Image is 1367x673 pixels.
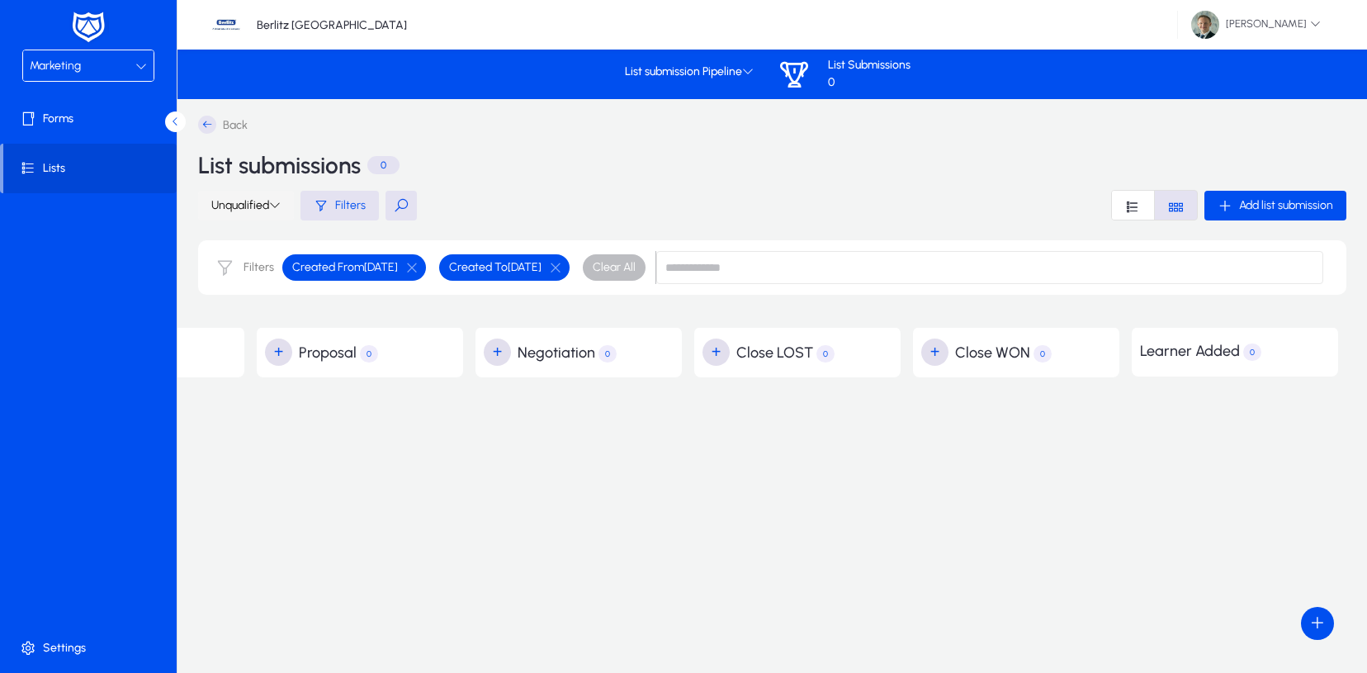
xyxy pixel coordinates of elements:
span: Settings [3,640,180,656]
h2: Negotiation [484,339,682,366]
h2: Proposal [265,339,463,366]
span: Unqualified [211,198,281,212]
button: + [484,339,511,366]
p: 0 [367,156,400,174]
img: 81.jpg [1191,11,1219,39]
button: Add list submission [1204,191,1346,220]
span: Clear All [593,259,636,276]
a: Forms [3,94,180,144]
span: List submission Pipeline [625,65,754,79]
button: List submission Pipeline [618,57,760,87]
h2: Learner Added [1140,339,1338,365]
p: Berlitz [GEOGRAPHIC_DATA] [257,18,407,32]
span: Lists [3,160,177,177]
h2: Close WON [921,339,1119,366]
label: Filters [244,261,274,275]
span: 0 [1243,344,1261,361]
span: Add list submission [1239,198,1333,212]
span: 0 [598,345,617,363]
span: Forms [3,111,180,127]
span: Marketing [30,59,81,73]
button: + [265,339,292,366]
button: + [921,339,948,366]
span: Filters [335,198,366,212]
button: + [702,339,730,366]
span: [PERSON_NAME] [1191,11,1321,39]
h2: Close LOST [702,339,901,366]
span: 0 [816,345,835,363]
a: Back [198,116,248,134]
button: Filters [300,191,379,220]
img: 37.jpg [210,9,242,40]
button: Unqualified [198,191,294,220]
span: 0 [1034,345,1052,363]
mat-button-toggle-group: Font Style [1111,190,1198,220]
button: [PERSON_NAME] [1178,10,1334,40]
a: Settings [3,623,180,673]
p: List Submissions [828,59,911,73]
h3: List submissions [198,155,361,175]
img: white-logo.png [68,10,109,45]
span: Created From [DATE] [292,259,398,276]
span: 0 [360,345,378,363]
p: 0 [828,76,911,90]
span: Created To [DATE] [449,259,542,276]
